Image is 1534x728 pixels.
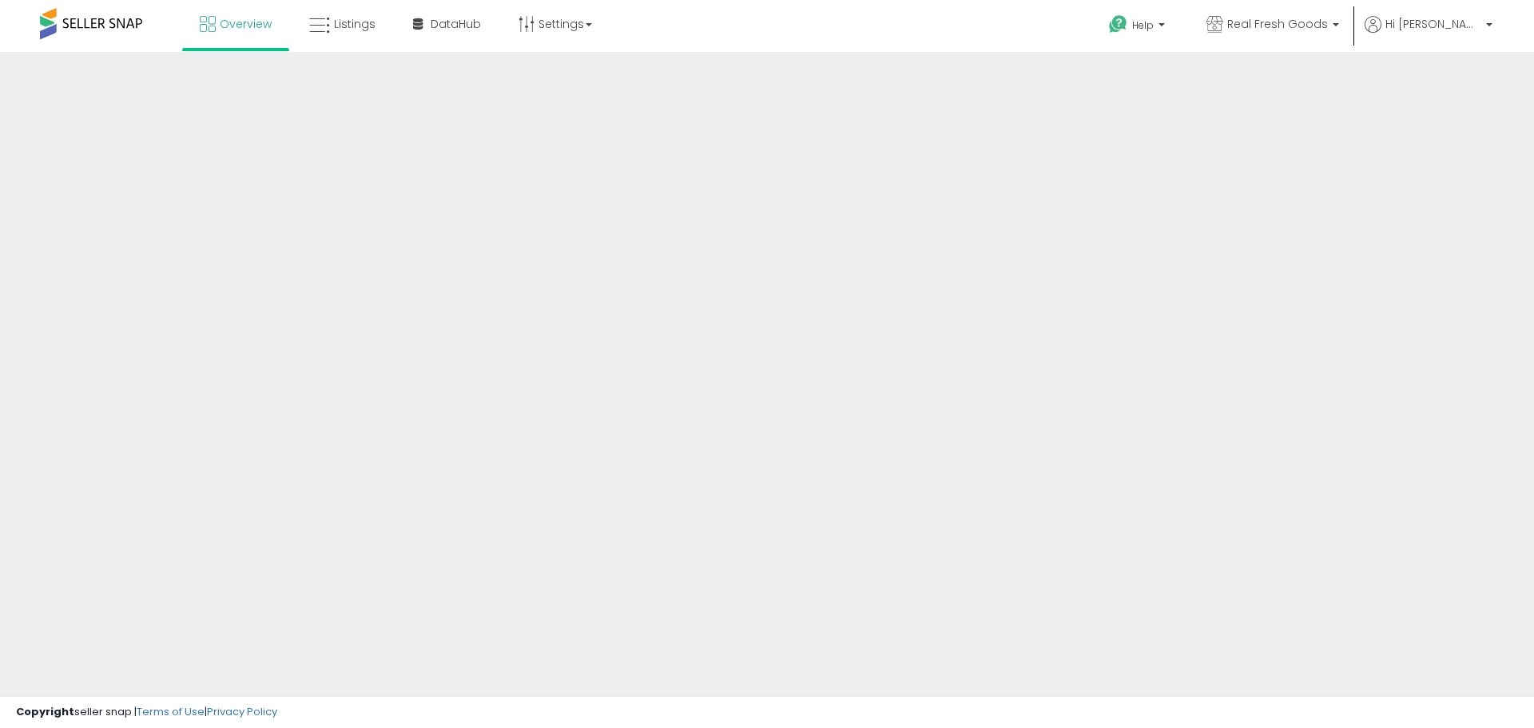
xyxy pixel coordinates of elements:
div: seller snap | | [16,705,277,720]
strong: Copyright [16,704,74,719]
a: Terms of Use [137,704,205,719]
span: DataHub [431,16,481,32]
span: Overview [220,16,272,32]
span: Listings [334,16,376,32]
a: Privacy Policy [207,704,277,719]
a: Help [1096,2,1181,52]
i: Get Help [1108,14,1128,34]
span: Help [1132,18,1154,32]
span: Hi [PERSON_NAME] [1385,16,1481,32]
span: Real Fresh Goods [1227,16,1328,32]
a: Hi [PERSON_NAME] [1365,16,1492,52]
